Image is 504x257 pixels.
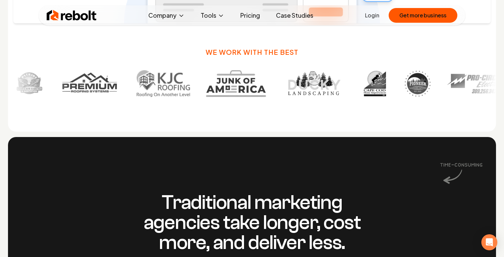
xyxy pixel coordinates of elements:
h3: Traditional marketing agencies take longer, cost more, and deliver less. [124,192,380,253]
img: Customer 2 [52,70,114,97]
h3: We work with the best [206,47,298,57]
div: Open Intercom Messenger [481,234,497,250]
button: Get more business [389,8,457,23]
button: Company [143,9,190,22]
img: Customer 1 [10,70,36,97]
img: Customer 6 [355,70,382,97]
img: Rebolt Logo [47,9,97,22]
img: Customer 4 [200,70,260,97]
button: Tools [195,9,230,22]
img: Customer 7 [398,70,425,97]
img: Customer 8 [441,70,502,97]
a: Login [365,11,379,19]
img: Customer 3 [130,70,184,97]
img: Customer 5 [275,70,339,97]
a: Case Studies [271,9,319,22]
a: Pricing [235,9,265,22]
